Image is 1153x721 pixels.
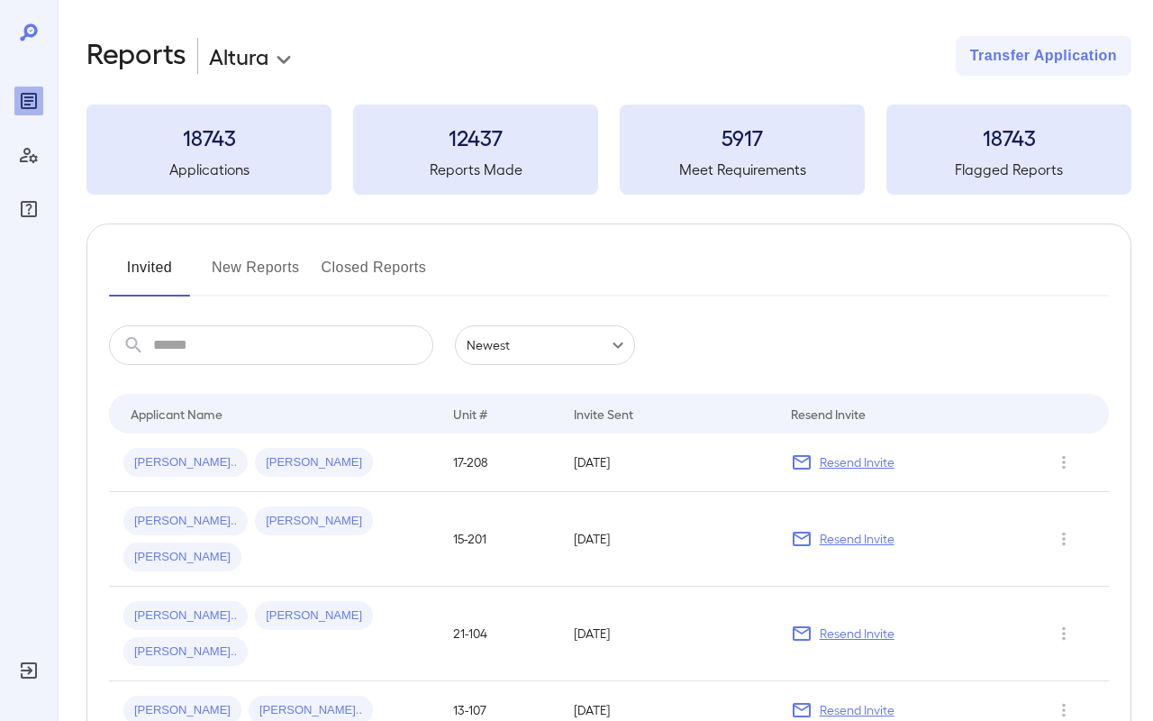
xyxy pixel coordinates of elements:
h3: 12437 [353,123,598,151]
span: [PERSON_NAME].. [249,702,373,719]
td: 15-201 [439,492,559,587]
button: Transfer Application [956,36,1131,76]
td: 21-104 [439,587,559,681]
span: [PERSON_NAME] [255,513,373,530]
span: [PERSON_NAME] [123,549,241,566]
button: Row Actions [1049,448,1078,477]
button: New Reports [212,253,300,297]
span: [PERSON_NAME].. [123,513,248,530]
button: Invited [109,253,190,297]
h3: 5917 [620,123,865,151]
h5: Flagged Reports [886,159,1131,180]
td: [DATE] [559,434,776,492]
div: Resend Invite [791,403,866,424]
h3: 18743 [886,123,1131,151]
span: [PERSON_NAME] [255,607,373,625]
p: Resend Invite [820,530,894,548]
span: [PERSON_NAME].. [123,454,248,471]
div: Reports [14,87,43,115]
div: Unit # [453,403,487,424]
td: 17-208 [439,434,559,492]
span: [PERSON_NAME] [255,454,373,471]
td: [DATE] [559,587,776,681]
p: Resend Invite [820,625,894,643]
h3: 18743 [86,123,331,151]
h2: Reports [86,36,186,76]
span: [PERSON_NAME] [123,702,241,719]
summary: 18743Applications12437Reports Made5917Meet Requirements18743Flagged Reports [86,105,1131,195]
span: [PERSON_NAME].. [123,607,248,625]
h5: Applications [86,159,331,180]
button: Row Actions [1049,619,1078,648]
div: FAQ [14,195,43,224]
div: Applicant Name [131,403,222,424]
button: Row Actions [1049,525,1078,553]
div: Newest [455,325,635,365]
p: Resend Invite [820,453,894,471]
div: Manage Users [14,141,43,169]
button: Closed Reports [322,253,427,297]
h5: Meet Requirements [620,159,865,180]
p: Altura [209,41,268,70]
td: [DATE] [559,492,776,587]
div: Invite Sent [574,403,633,424]
p: Resend Invite [820,701,894,719]
h5: Reports Made [353,159,598,180]
span: [PERSON_NAME].. [123,643,248,661]
div: Log Out [14,656,43,685]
